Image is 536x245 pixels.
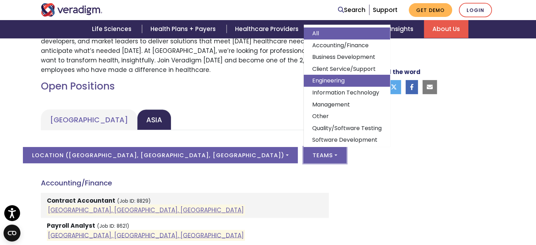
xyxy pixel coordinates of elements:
a: Information Technology [304,87,390,99]
strong: Payroll Analyst [47,221,95,230]
p: Join a passionate team of dedicated associates who work side-by-side with caregivers, developers,... [41,27,329,75]
a: About Us [424,20,468,38]
small: (Job ID: 8621) [97,223,129,229]
button: Teams [303,147,346,163]
a: Login [459,3,492,17]
strong: Spread the word [368,68,420,76]
a: [GEOGRAPHIC_DATA] [41,109,137,130]
a: All [304,27,390,39]
a: Get Demo [409,3,452,17]
a: Business Development [304,51,390,63]
strong: Contract Accountant [47,196,115,205]
small: (Job ID: 8829) [117,198,151,204]
a: Life Sciences [84,20,142,38]
a: [GEOGRAPHIC_DATA], [GEOGRAPHIC_DATA], [GEOGRAPHIC_DATA] [48,231,244,239]
a: Search [338,5,365,15]
a: Asia [137,109,171,130]
a: Technical Support [304,146,390,158]
a: Other [304,110,390,122]
a: Health Plans + Payers [142,20,226,38]
a: Management [304,98,390,110]
h4: Accounting/Finance [41,179,329,187]
h2: Open Positions [41,80,329,92]
button: Open CMP widget [4,225,20,241]
a: Software Development [304,134,390,146]
a: Client Service/Support [304,63,390,75]
a: [GEOGRAPHIC_DATA], [GEOGRAPHIC_DATA], [GEOGRAPHIC_DATA] [48,206,244,214]
button: Location ([GEOGRAPHIC_DATA], [GEOGRAPHIC_DATA], [GEOGRAPHIC_DATA]) [23,147,297,163]
a: Quality/Software Testing [304,122,390,134]
a: Engineering [304,75,390,87]
a: Accounting/Finance [304,39,390,51]
a: Support [373,6,398,14]
a: Health IT Vendors [309,20,381,38]
img: Veradigm logo [41,3,103,17]
a: Insights [381,20,424,38]
a: Healthcare Providers [227,20,309,38]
